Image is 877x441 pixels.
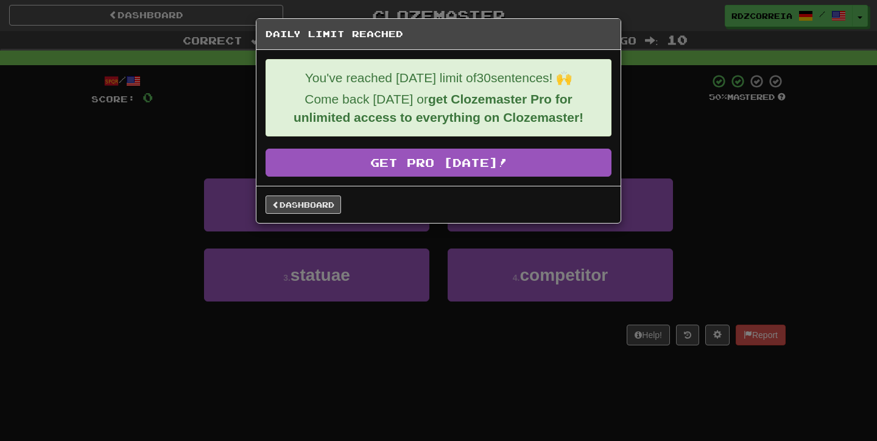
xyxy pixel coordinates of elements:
p: Come back [DATE] or [275,90,602,127]
p: You've reached [DATE] limit of 30 sentences! 🙌 [275,69,602,87]
a: Get Pro [DATE]! [266,149,611,177]
a: Dashboard [266,196,341,214]
h5: Daily Limit Reached [266,28,611,40]
strong: get Clozemaster Pro for unlimited access to everything on Clozemaster! [294,92,583,124]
